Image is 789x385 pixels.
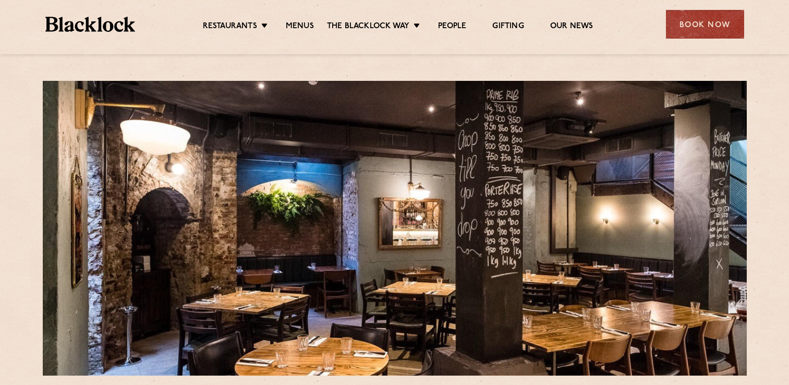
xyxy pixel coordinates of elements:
a: Gifting [492,21,524,33]
img: BL_Textured_Logo-footer-cropped.svg [45,17,136,32]
a: Our News [550,21,593,33]
div: Book Now [666,10,744,39]
a: Menus [286,21,314,33]
a: The Blacklock Way [327,21,409,33]
a: Restaurants [203,21,257,33]
a: People [438,21,466,33]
